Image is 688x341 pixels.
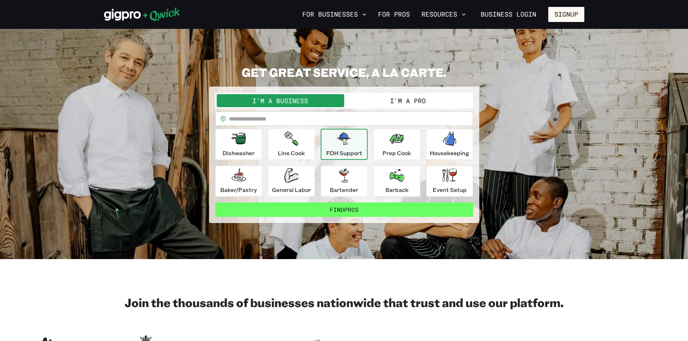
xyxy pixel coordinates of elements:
button: Baker/Pastry [215,166,262,197]
a: Business Login [475,7,542,22]
p: General Labor [272,185,311,194]
p: Dishwasher [222,149,255,157]
p: Barback [385,185,408,194]
p: Baker/Pastry [220,185,257,194]
button: Barback [373,166,420,197]
a: For Pros [375,8,413,21]
p: Event Setup [433,185,467,194]
button: I'm a Business [217,94,344,107]
button: General Labor [268,166,315,197]
button: Resources [419,8,469,21]
button: Bartender [321,166,368,197]
h2: GET GREAT SERVICE, A LA CARTE. [209,65,479,79]
button: Line Cook [268,129,315,160]
h2: Join the thousands of businesses nationwide that trust and use our platform. [104,295,584,310]
p: FOH Support [326,149,362,157]
button: For Businesses [299,8,369,21]
p: Line Cook [278,149,305,157]
button: Prep Cook [373,129,420,160]
p: Housekeeping [430,149,469,157]
p: Prep Cook [382,149,411,157]
button: FOH Support [321,129,368,160]
button: Signup [548,7,584,22]
button: Dishwasher [215,129,262,160]
button: Housekeeping [426,129,473,160]
p: Bartender [330,185,358,194]
button: FindPros [215,202,473,217]
button: I'm a Pro [344,94,472,107]
button: Event Setup [426,166,473,197]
